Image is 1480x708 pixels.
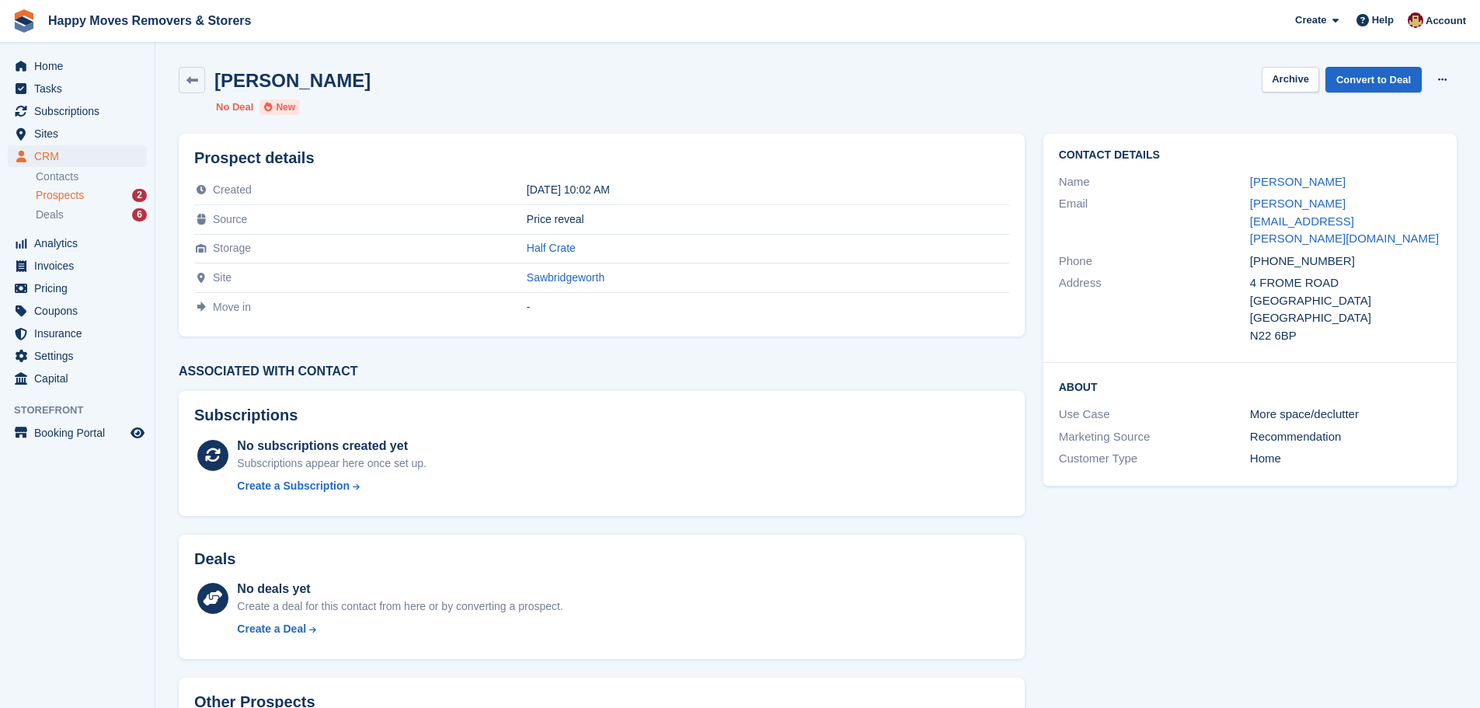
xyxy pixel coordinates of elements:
h2: Prospect details [194,149,1009,167]
div: 2 [132,189,147,202]
div: Marketing Source [1059,428,1250,446]
a: menu [8,78,147,99]
div: Phone [1059,253,1250,270]
h2: Subscriptions [194,406,1009,424]
span: Analytics [34,232,127,254]
a: Prospects 2 [36,187,147,204]
span: Storefront [14,403,155,418]
button: Archive [1262,67,1319,92]
div: Email [1059,195,1250,248]
div: [GEOGRAPHIC_DATA] [1250,309,1441,327]
a: Sawbridgeworth [527,271,604,284]
span: Help [1372,12,1394,28]
span: Site [213,271,232,284]
span: Source [213,213,247,225]
span: Storage [213,242,251,254]
img: stora-icon-8386f47178a22dfd0bd8f6a31ec36ba5ce8667c1dd55bd0f319d3a0aa187defe.svg [12,9,36,33]
img: Steven Fry [1408,12,1423,28]
div: 4 FROME ROAD [1250,274,1441,292]
a: menu [8,300,147,322]
a: menu [8,422,147,444]
span: Prospects [36,188,84,203]
div: Create a Subscription [237,478,350,494]
div: Recommendation [1250,428,1441,446]
div: Create a deal for this contact from here or by converting a prospect. [237,598,562,615]
div: No subscriptions created yet [237,437,427,455]
span: CRM [34,145,127,167]
h2: [PERSON_NAME] [214,70,371,91]
a: menu [8,55,147,77]
span: Sites [34,123,127,145]
div: - [527,301,1009,313]
a: Happy Moves Removers & Storers [42,8,257,33]
div: More space/declutter [1250,406,1441,424]
div: [PHONE_NUMBER] [1250,253,1441,270]
span: Home [34,55,127,77]
a: menu [8,345,147,367]
h2: Contact Details [1059,149,1441,162]
span: Coupons [34,300,127,322]
a: menu [8,100,147,122]
a: Preview store [128,424,147,442]
div: 6 [132,208,147,221]
div: Price reveal [527,213,1009,225]
h2: About [1059,378,1441,394]
span: Pricing [34,277,127,299]
a: [PERSON_NAME] [1250,175,1346,188]
a: menu [8,368,147,389]
a: menu [8,277,147,299]
h2: Deals [194,550,235,568]
div: Name [1059,173,1250,191]
li: New [259,99,300,115]
span: Subscriptions [34,100,127,122]
span: Created [213,183,252,196]
div: No deals yet [237,580,562,598]
a: Contacts [36,169,147,184]
div: Subscriptions appear here once set up. [237,455,427,472]
span: Account [1426,13,1466,29]
a: Create a Deal [237,621,562,637]
span: Capital [34,368,127,389]
span: Booking Portal [34,422,127,444]
h3: Associated with contact [179,364,1025,378]
div: Customer Type [1059,450,1250,468]
a: Create a Subscription [237,478,427,494]
span: Tasks [34,78,127,99]
a: menu [8,255,147,277]
span: Deals [36,208,64,222]
span: Settings [34,345,127,367]
li: No Deal [216,99,253,115]
span: Move in [213,301,251,313]
a: [PERSON_NAME][EMAIL_ADDRESS][PERSON_NAME][DOMAIN_NAME] [1250,197,1439,245]
a: Deals 6 [36,207,147,223]
div: [DATE] 10:02 AM [527,183,1009,196]
a: menu [8,145,147,167]
a: Half Crate [527,242,576,254]
div: Use Case [1059,406,1250,424]
span: Create [1295,12,1326,28]
div: Home [1250,450,1441,468]
a: menu [8,323,147,344]
span: Insurance [34,323,127,344]
a: menu [8,123,147,145]
div: Create a Deal [237,621,306,637]
div: [GEOGRAPHIC_DATA] [1250,292,1441,310]
div: N22 6BP [1250,327,1441,345]
div: Address [1059,274,1250,344]
a: Convert to Deal [1325,67,1422,92]
a: menu [8,232,147,254]
span: Invoices [34,255,127,277]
